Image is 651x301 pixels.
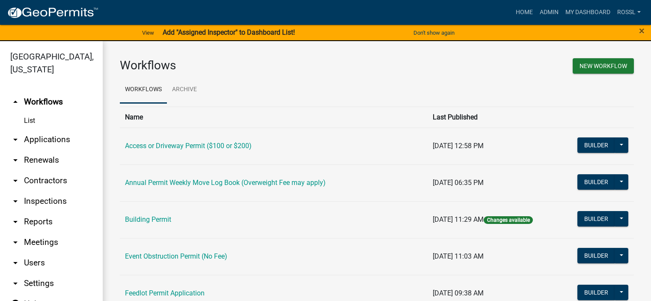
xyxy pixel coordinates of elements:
[125,289,205,297] a: Feedlot Permit Application
[433,252,484,260] span: [DATE] 11:03 AM
[410,26,458,40] button: Don't show again
[484,216,532,224] span: Changes available
[10,217,21,227] i: arrow_drop_down
[512,4,536,21] a: Home
[10,155,21,165] i: arrow_drop_down
[614,4,644,21] a: RossL
[577,285,615,300] button: Builder
[433,179,484,187] span: [DATE] 06:35 PM
[10,196,21,206] i: arrow_drop_down
[428,107,559,128] th: Last Published
[433,215,484,224] span: [DATE] 11:29 AM
[10,278,21,289] i: arrow_drop_down
[577,211,615,226] button: Builder
[120,107,428,128] th: Name
[10,237,21,247] i: arrow_drop_down
[639,25,645,37] span: ×
[125,142,252,150] a: Access or Driveway Permit ($100 or $200)
[10,134,21,145] i: arrow_drop_down
[139,26,158,40] a: View
[10,176,21,186] i: arrow_drop_down
[125,252,227,260] a: Event Obstruction Permit (No Fee)
[163,28,295,36] strong: Add "Assigned Inspector" to Dashboard List!
[577,248,615,263] button: Builder
[639,26,645,36] button: Close
[577,174,615,190] button: Builder
[536,4,562,21] a: Admin
[167,76,202,104] a: Archive
[433,142,484,150] span: [DATE] 12:58 PM
[573,58,634,74] button: New Workflow
[562,4,614,21] a: My Dashboard
[10,97,21,107] i: arrow_drop_up
[120,76,167,104] a: Workflows
[433,289,484,297] span: [DATE] 09:38 AM
[120,58,371,73] h3: Workflows
[125,179,326,187] a: Annual Permit Weekly Move Log Book (Overweight Fee may apply)
[10,258,21,268] i: arrow_drop_down
[577,137,615,153] button: Builder
[125,215,171,224] a: Building Permit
